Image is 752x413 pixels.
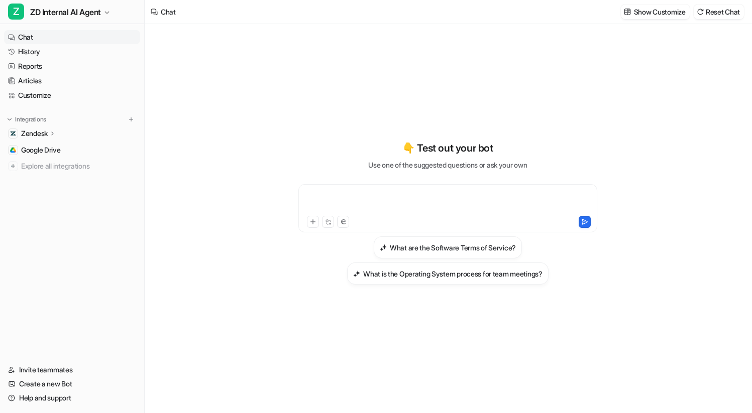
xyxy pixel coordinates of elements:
img: menu_add.svg [128,116,135,123]
h3: What are the Software Terms of Service? [390,242,516,253]
span: Explore all integrations [21,158,136,174]
img: What is the Operating System process for team meetings? [353,270,360,278]
span: Z [8,4,24,20]
p: 👇 Test out your bot [402,141,493,156]
p: Show Customize [634,7,686,17]
img: Zendesk [10,130,16,136]
span: Google Drive [21,145,61,155]
a: Create a new Bot [4,377,140,391]
a: History [4,45,140,59]
h3: What is the Operating System process for team meetings? [363,268,543,279]
a: Explore all integrations [4,159,140,173]
button: What are the Software Terms of Service?What are the Software Terms of Service? [374,236,522,258]
img: explore all integrations [8,161,18,171]
div: Chat [161,7,176,17]
a: Chat [4,30,140,44]
button: Reset Chat [694,5,744,19]
img: expand menu [6,116,13,123]
a: Customize [4,88,140,102]
button: What is the Operating System process for team meetings?What is the Operating System process for t... [347,262,549,285]
p: Use one of the suggested questions or ask your own [368,160,527,170]
img: customize [624,8,631,16]
p: Integrations [15,115,46,123]
a: Reports [4,59,140,73]
p: Zendesk [21,128,48,139]
a: Help and support [4,391,140,405]
a: Google DriveGoogle Drive [4,143,140,157]
img: What are the Software Terms of Service? [380,244,387,251]
img: Google Drive [10,147,16,153]
span: ZD Internal AI Agent [30,5,101,19]
img: reset [697,8,704,16]
a: Articles [4,74,140,88]
a: Invite teammates [4,363,140,377]
button: Show Customize [621,5,690,19]
button: Integrations [4,114,49,124]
